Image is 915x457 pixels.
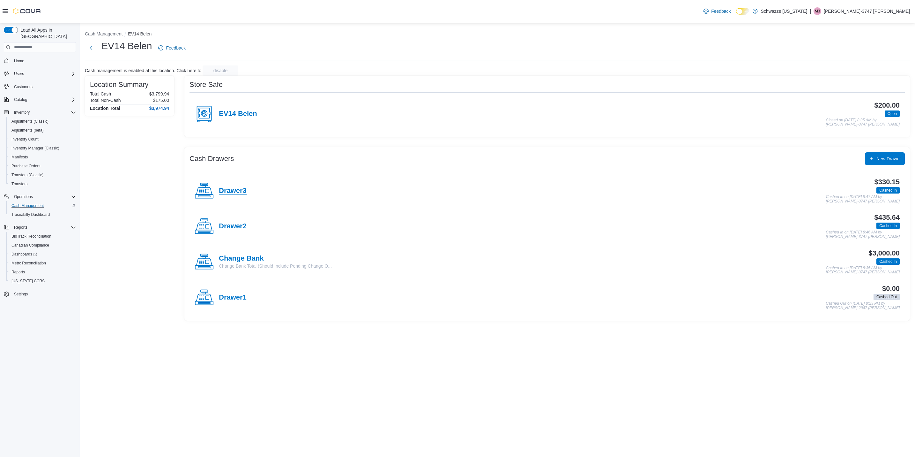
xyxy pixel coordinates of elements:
p: Cash management is enabled at this location. Click here to [85,68,201,73]
span: Manifests [11,155,28,160]
h3: $200.00 [874,102,900,109]
button: Canadian Compliance [6,241,78,250]
p: Closed on [DATE] 8:35 AM by [PERSON_NAME]-3747 [PERSON_NAME] [826,118,900,127]
span: Manifests [9,153,76,161]
h3: $3,000.00 [868,249,900,257]
span: Purchase Orders [11,164,41,169]
span: M3 [815,7,820,15]
span: Feedback [711,8,731,14]
span: Transfers [11,181,27,187]
span: Reports [11,270,25,275]
button: Next [85,42,98,54]
span: Operations [11,193,76,201]
span: Transfers (Classic) [11,172,43,178]
a: Manifests [9,153,30,161]
span: Cashed In [876,187,900,194]
p: $3,799.94 [149,91,169,96]
span: Adjustments (Classic) [11,119,48,124]
button: Operations [1,192,78,201]
h4: Change Bank [219,255,332,263]
span: Cashed Out [876,294,897,300]
span: Reports [9,268,76,276]
span: Dashboards [9,250,76,258]
button: Inventory Count [6,135,78,144]
span: BioTrack Reconciliation [9,232,76,240]
a: BioTrack Reconciliation [9,232,54,240]
span: Cashed In [876,258,900,265]
span: Adjustments (beta) [9,126,76,134]
nav: Complex example [4,54,76,316]
a: Home [11,57,27,65]
a: Reports [9,268,27,276]
a: [US_STATE] CCRS [9,277,47,285]
button: EV14 Belen [128,31,152,36]
a: Canadian Compliance [9,241,52,249]
h4: $3,974.94 [149,106,169,111]
h3: $330.15 [874,178,900,186]
span: Operations [14,194,33,199]
button: Cash Management [85,31,123,36]
span: Adjustments (beta) [11,128,44,133]
h6: Total Non-Cash [90,98,121,103]
p: Cashed In on [DATE] 8:47 AM by [PERSON_NAME]-3747 [PERSON_NAME] [826,195,900,203]
p: [PERSON_NAME]-3747 [PERSON_NAME] [824,7,910,15]
span: Cashed In [876,223,900,229]
button: Cash Management [6,201,78,210]
span: Inventory [11,109,76,116]
a: Dashboards [6,250,78,259]
button: Purchase Orders [6,162,78,171]
p: Schwazze [US_STATE] [761,7,807,15]
a: Adjustments (beta) [9,126,46,134]
h3: Store Safe [190,81,223,88]
a: Settings [11,290,30,298]
span: BioTrack Reconciliation [11,234,51,239]
h1: EV14 Belen [101,40,152,52]
a: Adjustments (Classic) [9,118,51,125]
button: BioTrack Reconciliation [6,232,78,241]
span: Inventory Count [11,137,39,142]
h3: $435.64 [874,214,900,221]
button: Catalog [11,96,30,103]
span: Metrc Reconciliation [11,261,46,266]
span: Cashed Out [874,294,900,300]
span: Feedback [166,45,185,51]
span: Traceabilty Dashboard [9,211,76,218]
a: Inventory Count [9,135,41,143]
a: Cash Management [9,202,46,209]
img: Cova [13,8,41,14]
button: Metrc Reconciliation [6,259,78,268]
a: Traceabilty Dashboard [9,211,52,218]
button: Adjustments (beta) [6,126,78,135]
a: Feedback [156,42,188,54]
span: Metrc Reconciliation [9,259,76,267]
span: Cashed In [879,223,897,229]
span: Catalog [14,97,27,102]
h4: EV14 Belen [219,110,257,118]
span: Customers [14,84,33,89]
span: Settings [11,290,76,298]
span: Open [888,111,897,117]
span: Canadian Compliance [9,241,76,249]
button: [US_STATE] CCRS [6,277,78,286]
h4: Location Total [90,106,120,111]
button: Transfers [6,179,78,188]
h3: $0.00 [882,285,900,293]
span: Catalog [11,96,76,103]
span: Washington CCRS [9,277,76,285]
span: Home [11,57,76,65]
span: Cash Management [11,203,44,208]
a: Purchase Orders [9,162,43,170]
p: Cashed Out on [DATE] 8:23 PM by [PERSON_NAME]-2947 [PERSON_NAME] [826,301,900,310]
span: Transfers [9,180,76,188]
button: Adjustments (Classic) [6,117,78,126]
input: Dark Mode [736,8,749,15]
h4: Drawer3 [219,187,247,195]
button: Users [1,69,78,78]
a: Metrc Reconciliation [9,259,48,267]
button: Reports [11,224,30,231]
button: Inventory Manager (Classic) [6,144,78,153]
span: Reports [11,224,76,231]
span: Transfers (Classic) [9,171,76,179]
button: Manifests [6,153,78,162]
